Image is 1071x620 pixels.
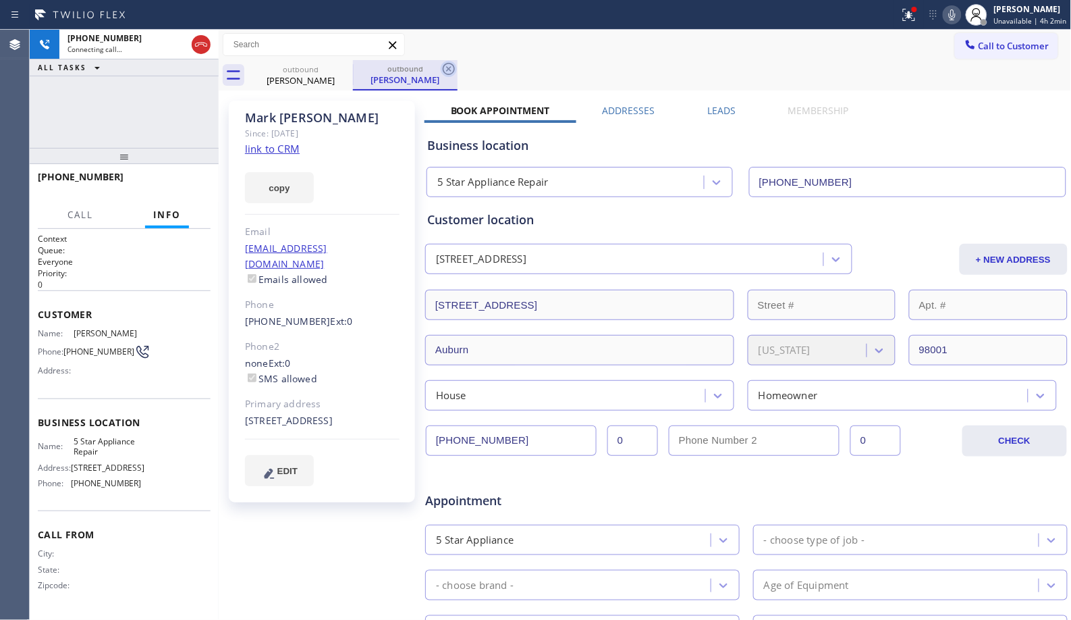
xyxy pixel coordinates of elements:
[245,455,314,486] button: EDIT
[245,224,400,240] div: Email
[909,335,1068,365] input: ZIP
[67,209,93,221] span: Call
[427,136,1066,155] div: Business location
[425,290,734,320] input: Address
[38,365,74,376] span: Address:
[245,413,400,429] div: [STREET_ADDRESS]
[426,425,597,456] input: Phone Number
[962,425,1067,457] button: CHECK
[245,242,327,270] a: [EMAIL_ADDRESS][DOMAIN_NAME]
[248,373,256,382] input: SMS allowed
[59,202,101,228] button: Call
[245,142,300,155] a: link to CRM
[451,104,550,117] label: Book Appointment
[153,209,181,221] span: Info
[71,463,144,473] span: [STREET_ADDRESS]
[277,466,298,476] span: EDIT
[354,60,456,89] div: Mark Steffan
[331,315,353,328] span: Ext: 0
[269,357,291,369] span: Ext: 0
[788,104,849,117] label: Membership
[38,244,211,256] h2: Queue:
[223,34,404,55] input: Search
[245,110,400,126] div: Mark [PERSON_NAME]
[749,167,1066,197] input: Phone Number
[63,346,134,357] span: [PHONE_NUMBER]
[909,290,1068,320] input: Apt. #
[38,548,74,559] span: City:
[74,328,141,338] span: [PERSON_NAME]
[38,233,211,244] h1: Context
[764,577,849,593] div: Age of Equipment
[245,273,328,286] label: Emails allowed
[436,252,526,267] div: [STREET_ADDRESS]
[245,172,314,203] button: copy
[67,45,122,54] span: Connecting call…
[943,5,962,24] button: Mute
[245,315,331,328] a: [PHONE_NUMBER]
[245,396,400,412] div: Primary address
[38,463,71,473] span: Address:
[38,528,211,541] span: Call From
[979,40,1049,52] span: Call to Customer
[850,425,901,456] input: Ext. 2
[38,478,71,488] span: Phone:
[994,3,1067,15] div: [PERSON_NAME]
[38,256,211,267] p: Everyone
[250,64,352,74] div: outbound
[425,335,734,365] input: City
[145,202,189,228] button: Info
[955,33,1058,59] button: Call to Customer
[245,339,400,355] div: Phone2
[250,60,352,91] div: Mark Steffan
[67,32,142,44] span: [PHONE_NUMBER]
[38,279,211,290] p: 0
[38,267,211,279] h2: Priority:
[74,436,141,457] span: 5 Star Appliance Repair
[38,416,211,429] span: Business location
[707,104,736,117] label: Leads
[30,59,113,76] button: ALL TASKS
[764,532,864,548] div: - choose type of job -
[669,425,840,456] input: Phone Number 2
[71,478,142,488] span: [PHONE_NUMBER]
[245,372,317,385] label: SMS allowed
[38,441,74,451] span: Name:
[250,74,352,86] div: [PERSON_NAME]
[436,388,466,403] div: House
[38,63,86,72] span: ALL TASKS
[38,565,74,575] span: State:
[602,104,655,117] label: Addresses
[425,492,638,510] span: Appointment
[960,244,1068,275] button: + NEW ADDRESS
[436,532,514,548] div: 5 Star Appliance
[354,63,456,74] div: outbound
[427,211,1066,229] div: Customer location
[38,346,63,357] span: Phone:
[354,74,456,86] div: [PERSON_NAME]
[248,274,256,283] input: Emails allowed
[245,297,400,313] div: Phone
[994,16,1067,26] span: Unavailable | 4h 2min
[192,35,211,54] button: Hang up
[38,170,123,183] span: [PHONE_NUMBER]
[436,577,514,593] div: - choose brand -
[38,580,74,590] span: Zipcode:
[607,425,658,456] input: Ext.
[38,328,74,338] span: Name:
[759,388,818,403] div: Homeowner
[245,356,400,387] div: none
[245,126,400,141] div: Since: [DATE]
[437,175,549,190] div: 5 Star Appliance Repair
[748,290,896,320] input: Street #
[38,308,211,321] span: Customer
